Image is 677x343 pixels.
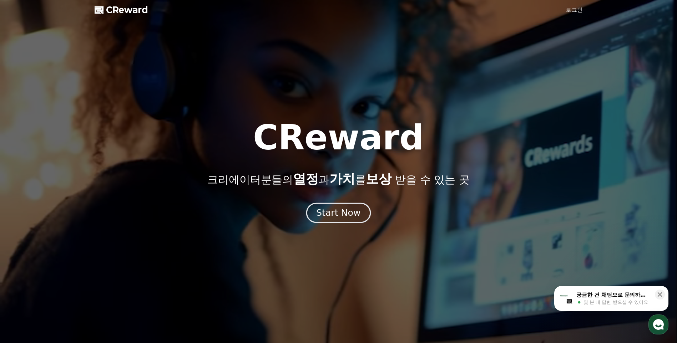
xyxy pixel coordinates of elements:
[2,226,47,244] a: 홈
[95,4,148,16] a: CReward
[92,226,137,244] a: 설정
[106,4,148,16] span: CReward
[316,207,360,219] div: Start Now
[306,203,371,223] button: Start Now
[110,237,119,242] span: 설정
[22,237,27,242] span: 홈
[65,237,74,243] span: 대화
[566,6,583,14] a: 로그인
[207,172,469,186] p: 크리에이터분들의 과 를 받을 수 있는 곳
[293,171,319,186] span: 열정
[308,210,369,217] a: Start Now
[366,171,391,186] span: 보상
[47,226,92,244] a: 대화
[329,171,355,186] span: 가치
[253,121,424,155] h1: CReward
